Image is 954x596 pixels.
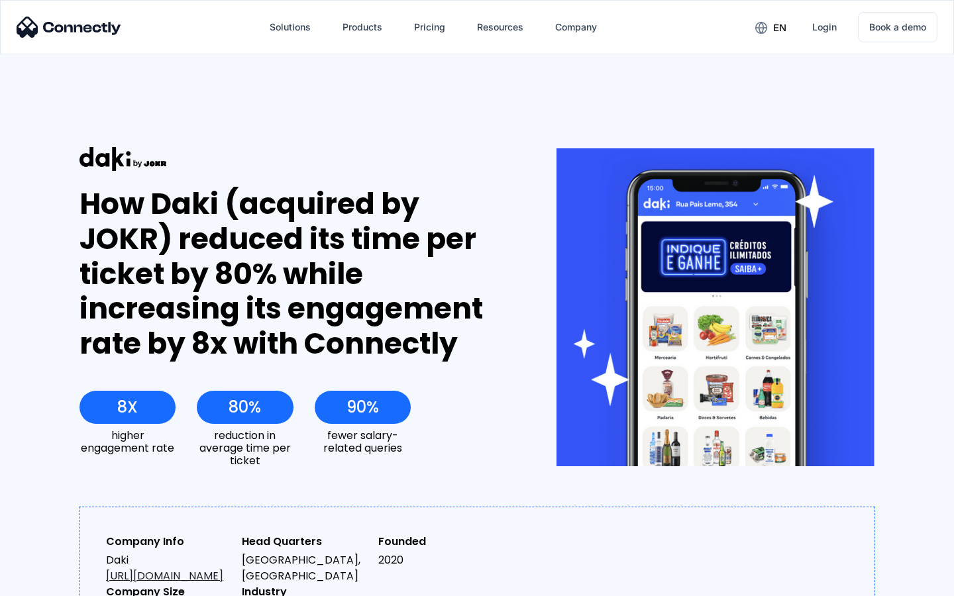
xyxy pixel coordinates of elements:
a: Book a demo [858,12,937,42]
div: Resources [466,11,534,43]
div: Products [343,18,382,36]
div: Head Quarters [242,534,367,550]
div: Solutions [270,18,311,36]
div: Company Info [106,534,231,550]
div: Company [545,11,608,43]
ul: Language list [26,573,79,591]
aside: Language selected: English [13,573,79,591]
div: reduction in average time per ticket [197,429,293,468]
div: Login [812,18,837,36]
div: 80% [229,398,261,417]
div: Solutions [259,11,321,43]
div: 90% [346,398,379,417]
img: Connectly Logo [17,17,121,38]
div: Pricing [414,18,445,36]
a: Login [802,11,847,43]
div: fewer salary-related queries [315,429,411,454]
div: How Daki (acquired by JOKR) reduced its time per ticket by 80% while increasing its engagement ra... [79,187,508,362]
a: [URL][DOMAIN_NAME] [106,568,223,583]
div: 2020 [378,552,503,568]
div: Company [555,18,597,36]
div: higher engagement rate [79,429,176,454]
div: Products [332,11,393,43]
div: en [773,19,786,37]
div: Resources [477,18,523,36]
div: en [745,17,796,37]
div: Daki [106,552,231,584]
div: Founded [378,534,503,550]
div: [GEOGRAPHIC_DATA], [GEOGRAPHIC_DATA] [242,552,367,584]
a: Pricing [403,11,456,43]
div: 8X [117,398,138,417]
